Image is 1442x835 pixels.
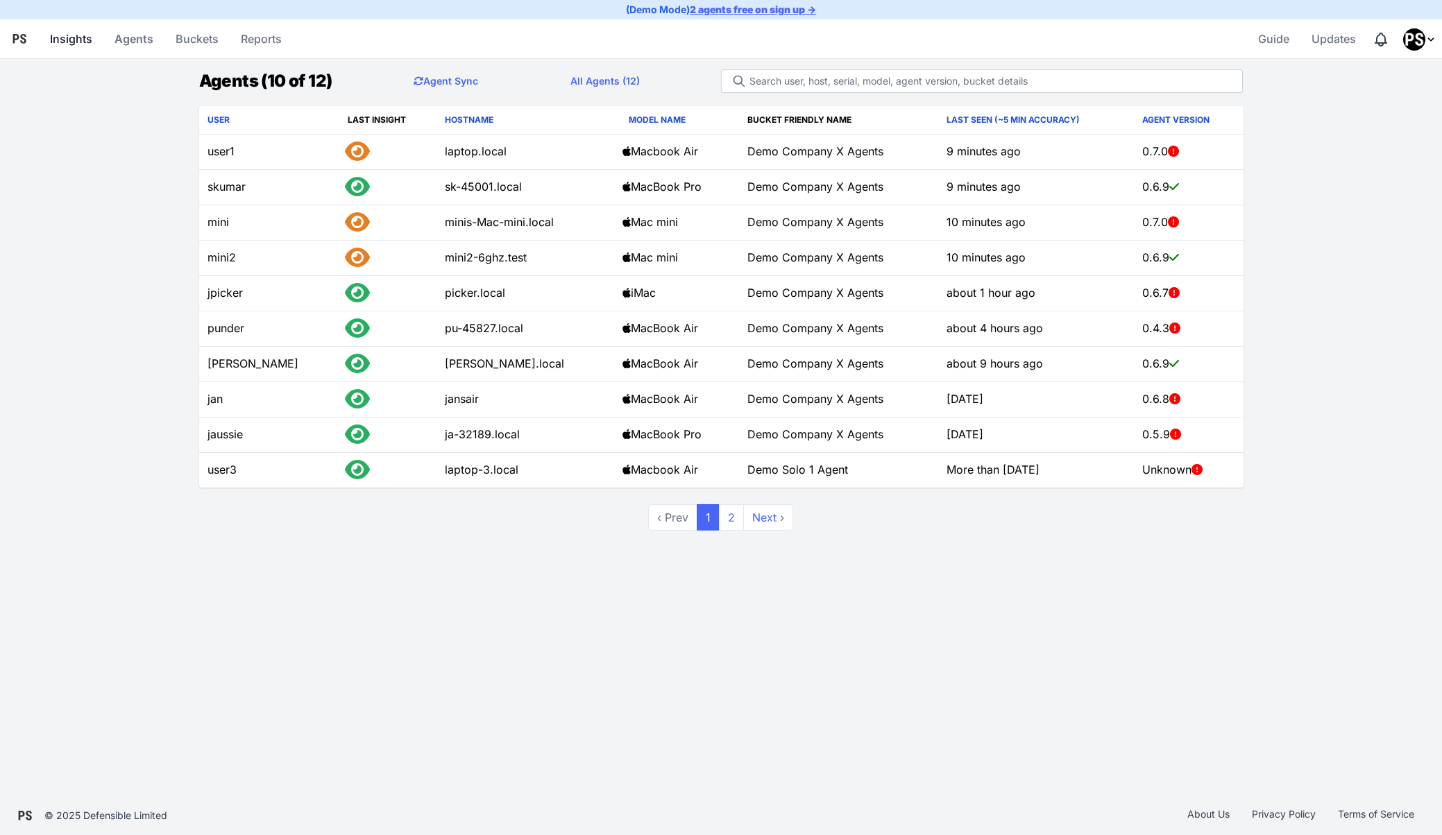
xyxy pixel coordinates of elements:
td: MacBook Air [614,382,739,417]
td: jan [199,382,339,417]
td: about 9 hours ago [938,347,1134,382]
a: All Agents (12) [559,67,651,95]
td: Macbook Air [614,135,739,170]
td: [DATE] [938,382,1134,417]
td: Demo Company X Agents [739,170,938,205]
td: jpicker [199,276,339,311]
h1: Agents (10 of 12) [199,69,332,94]
span: Guide [1258,25,1289,53]
td: Demo Company X Agents [739,382,938,417]
td: Demo Company X Agents [739,347,938,382]
td: Demo Company X Agents [739,276,938,311]
input: Search [721,69,1244,93]
a: 2 [719,504,744,531]
div: Profile Menu [1403,28,1436,51]
td: Demo Company X Agents [739,135,938,170]
a: Model Name [629,114,686,125]
td: 10 minutes ago [938,205,1134,241]
a: Guide [1253,22,1295,55]
td: MacBook Pro [614,417,739,453]
div: Notifications [1373,31,1389,48]
td: jaussie [199,417,339,453]
a: Reports [235,22,287,55]
p: (Demo Mode) [626,3,816,17]
td: 0.7.0 [1134,205,1244,241]
span: 1 [697,504,720,531]
td: mini2-6ghz.test [436,241,614,276]
td: pu-45827.local [436,311,614,347]
td: Demo Solo 1 Agent [739,453,938,488]
a: Privacy Policy [1241,807,1327,824]
td: picker.local [436,276,614,311]
td: MacBook Air [614,311,739,347]
a: Hostname [445,114,493,125]
a: Agent Version [1142,114,1210,125]
td: minis-Mac-mini.local [436,205,614,241]
div: © 2025 Defensible Limited [44,809,167,823]
td: Mac mini [614,241,739,276]
th: Bucket Friendly Name [739,106,938,135]
td: Macbook Air [614,453,739,488]
a: Last Seen (~5 min accuracy) [947,114,1080,125]
td: [PERSON_NAME] [199,347,339,382]
a: About Us [1176,807,1241,824]
td: laptop.local [436,135,614,170]
td: skumar [199,170,339,205]
span: ‹ Prev [648,504,697,531]
td: Demo Company X Agents [739,241,938,276]
a: Updates [1306,22,1362,55]
td: ja-32189.local [436,417,614,453]
td: Demo Company X Agents [739,205,938,241]
td: punder [199,311,339,347]
td: sk-45001.local [436,170,614,205]
td: Mac mini [614,205,739,241]
td: MacBook Air [614,347,739,382]
a: Insights [44,22,98,55]
td: 0.7.0 [1134,135,1244,170]
td: user1 [199,135,339,170]
td: about 1 hour ago [938,276,1134,311]
a: next [743,504,793,531]
a: 2 agents free on sign up → [690,3,816,15]
td: [PERSON_NAME].local [436,347,614,382]
td: 0.6.8 [1134,382,1244,417]
td: user3 [199,453,339,488]
a: Terms of Service [1327,807,1425,824]
td: 0.4.3 [1134,311,1244,347]
td: 9 minutes ago [938,170,1134,205]
td: jansair [436,382,614,417]
button: Agent Sync [402,67,489,95]
td: about 4 hours ago [938,311,1134,347]
td: Unknown [1134,453,1244,488]
span: Updates [1312,25,1356,53]
a: Agents [109,22,159,55]
td: 0.5.9 [1134,417,1244,453]
td: mini [199,205,339,241]
td: MacBook Pro [614,170,739,205]
td: laptop-3.local [436,453,614,488]
td: 0.6.9 [1134,170,1244,205]
td: 0.6.9 [1134,347,1244,382]
td: [DATE] [938,417,1134,453]
td: 0.6.9 [1134,241,1244,276]
a: User [207,114,230,125]
img: Pansift Demo Account [1403,28,1425,51]
td: Demo Company X Agents [739,311,938,347]
td: 9 minutes ago [938,135,1134,170]
th: Last Insight [339,106,437,135]
td: More than [DATE] [938,453,1134,488]
td: mini2 [199,241,339,276]
td: 10 minutes ago [938,241,1134,276]
nav: pager [649,504,793,531]
a: Buckets [170,22,224,55]
td: 0.6.7 [1134,276,1244,311]
td: iMac [614,276,739,311]
td: Demo Company X Agents [739,417,938,453]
